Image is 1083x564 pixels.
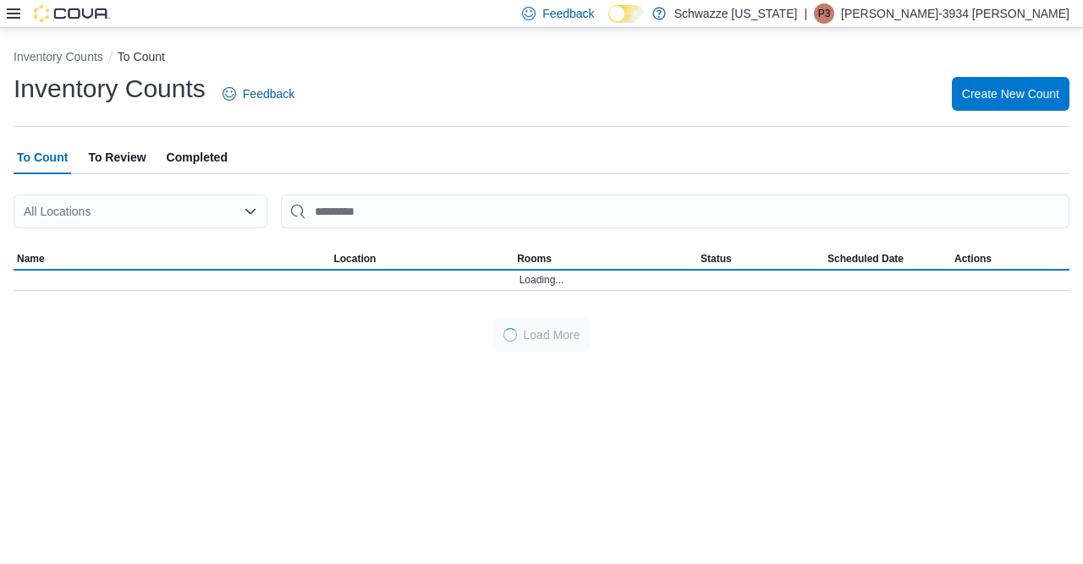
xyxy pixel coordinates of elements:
span: Location [333,252,376,266]
nav: An example of EuiBreadcrumbs [14,48,1069,68]
button: Status [697,249,824,269]
button: Inventory Counts [14,50,103,63]
span: To Count [17,140,68,174]
span: Dark Mode [608,23,609,24]
span: Feedback [243,85,294,102]
span: P3 [818,3,831,24]
span: Status [701,252,732,266]
span: Loading... [520,273,564,287]
input: This is a search bar. After typing your query, hit enter to filter the results lower in the page. [281,194,1069,228]
span: Name [17,252,45,266]
span: Load More [524,326,580,343]
button: Open list of options [244,205,257,218]
span: Feedback [542,5,594,22]
span: Create New Count [962,85,1059,102]
img: Cova [34,5,110,22]
button: Location [330,249,514,269]
span: Actions [954,252,992,266]
p: [PERSON_NAME]-3934 [PERSON_NAME] [841,3,1069,24]
span: Scheduled Date [827,252,904,266]
span: To Review [88,140,146,174]
button: Create New Count [952,77,1069,111]
p: | [804,3,807,24]
button: Name [14,249,330,269]
span: Completed [167,140,228,174]
button: LoadingLoad More [493,318,591,352]
button: Scheduled Date [824,249,951,269]
a: Feedback [216,77,301,111]
p: Schwazze [US_STATE] [674,3,798,24]
h1: Inventory Counts [14,72,206,106]
button: Rooms [514,249,697,269]
div: Phoebe-3934 Yazzie [814,3,834,24]
input: Dark Mode [608,5,644,23]
span: Rooms [517,252,552,266]
span: Loading [503,328,517,342]
button: To Count [118,50,165,63]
